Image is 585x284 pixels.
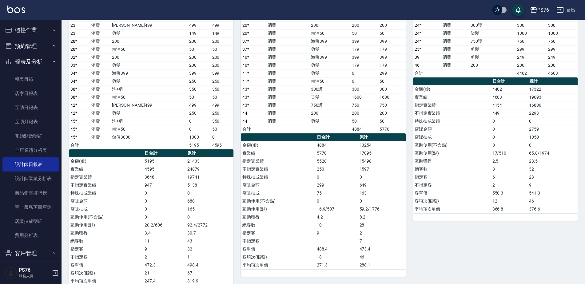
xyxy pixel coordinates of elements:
td: 200 [378,21,406,29]
td: 50 [378,117,406,125]
td: 200 [350,109,378,117]
td: 4884 [315,141,358,149]
td: 300 [547,21,578,29]
td: 200 [547,61,578,69]
td: 互助使用(點) [413,149,491,157]
td: 精油50 [110,93,187,101]
a: 互助日報表 [2,101,59,115]
td: 399 [378,53,406,61]
td: 13254 [358,141,406,149]
button: PS76 [527,4,551,16]
td: 消費 [90,93,111,101]
td: 店販抽成 [413,133,491,141]
td: 平均項次單價 [413,205,491,213]
td: 5520 [315,157,358,165]
td: 0 [188,117,211,125]
td: 染髮 [309,93,350,101]
td: 剪髮 [309,69,350,77]
td: 0 [315,173,358,181]
td: 指定實業績 [69,173,143,181]
td: 消費 [90,133,111,141]
td: 1000 [188,133,211,141]
td: 指定客 [241,229,315,237]
td: 洗+剪 [110,85,187,93]
td: 200 [188,53,211,61]
td: 4595 [143,165,186,173]
td: 客單價 [413,189,491,197]
td: 200 [515,61,547,69]
table: a dense table [241,133,405,269]
td: 250 [211,77,234,85]
td: 5138 [186,181,233,189]
td: 17322 [527,85,578,93]
td: 實業績 [241,149,315,157]
td: 249 [515,53,547,61]
td: 4595 [211,141,234,149]
td: 4.2 [315,213,358,221]
td: 50 [211,125,234,133]
td: 0 [358,197,406,205]
td: 200 [211,53,234,61]
a: 23 [70,23,75,28]
td: 50 [188,93,211,101]
td: 0 [143,197,186,205]
td: 200 [188,37,211,45]
td: 剪髮 [309,45,350,53]
td: 消費 [266,29,309,37]
td: 互助獲得 [413,157,491,165]
button: 客戶管理 [2,245,59,261]
td: 92.4/2772 [186,221,233,229]
td: 染髮 [469,29,515,37]
td: 消費 [441,53,469,61]
td: 250 [188,77,211,85]
td: 精油50 [309,29,350,37]
td: 0 [491,141,528,149]
td: 5770 [378,125,406,133]
td: 30.7 [186,229,233,237]
td: 4603 [547,69,578,77]
td: 消費 [90,69,111,77]
td: 0 [211,133,234,141]
td: 合計 [69,141,90,149]
td: 精油50 [110,125,187,133]
td: 特殊抽成業績 [241,173,315,181]
td: 海鹽399 [309,53,350,61]
button: save [512,4,524,16]
td: 16.9/507 [315,205,358,213]
td: 消費 [90,53,111,61]
td: 總客數 [241,221,315,229]
td: 精油50 [110,45,187,53]
td: 750 [378,101,406,109]
td: 0 [143,213,186,221]
button: 櫃檯作業 [2,22,59,38]
td: 消費 [266,101,309,109]
td: 0 [491,125,528,133]
td: 實業績 [413,93,491,101]
td: 店販抽成 [69,205,143,213]
td: 不指定實業績 [413,109,491,117]
td: 50 [350,117,378,125]
td: 541.3 [527,189,578,197]
td: 剪髮 [469,53,515,61]
td: 消費 [266,37,309,45]
td: 店販抽成 [241,189,315,197]
td: 200 [350,21,378,29]
td: 300 [350,85,378,93]
td: 剪髮 [469,45,515,53]
td: 200 [469,61,515,69]
td: 消費 [266,21,309,29]
td: 消費 [266,77,309,85]
td: 4402 [515,69,547,77]
td: 200 [309,109,350,117]
div: PS76 [537,6,549,14]
td: 合計 [413,69,441,77]
td: 200 [378,109,406,117]
td: 指定實業績 [413,101,491,109]
td: 9 [527,181,578,189]
td: 250 [188,109,211,117]
td: 金額(虛) [69,157,143,165]
td: 1050 [527,133,578,141]
td: 消費 [90,37,111,45]
td: 特殊抽成業績 [69,189,143,197]
h5: PS76 [19,267,50,273]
